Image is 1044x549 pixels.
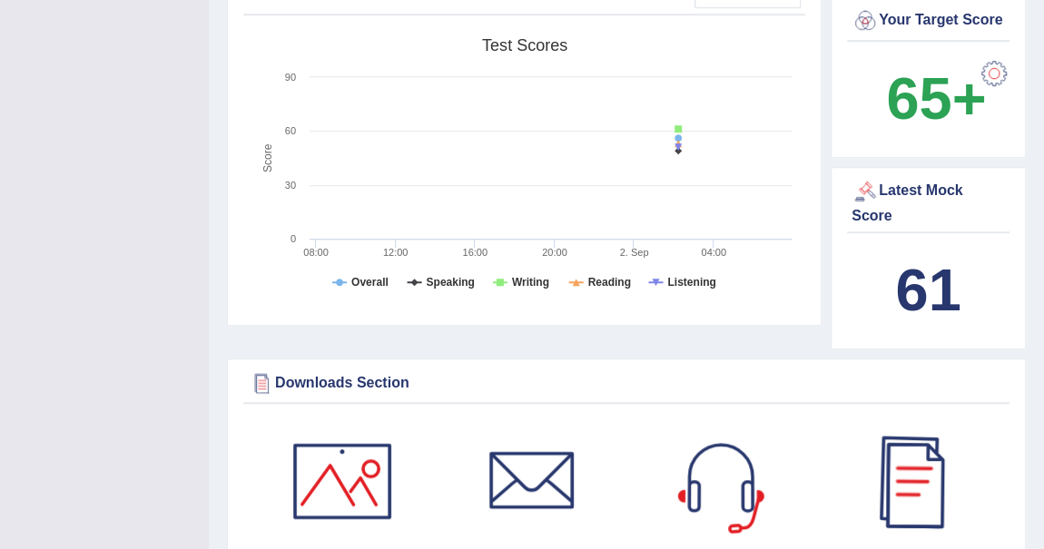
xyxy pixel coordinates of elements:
tspan: Test scores [482,36,567,54]
tspan: 2. Sep [620,247,649,258]
text: 20:00 [542,247,567,258]
text: 12:00 [383,247,409,258]
b: 65+ [886,65,986,132]
tspan: Writing [512,276,549,289]
div: Your Target Score [852,7,1005,34]
div: Latest Mock Score [852,178,1005,227]
text: 08:00 [303,247,329,258]
text: 60 [285,125,296,136]
text: 04:00 [701,247,726,258]
div: Downloads Section [248,369,1005,397]
b: 61 [895,257,960,323]
tspan: Score [261,143,274,172]
tspan: Listening [667,276,715,289]
text: 16:00 [462,247,488,258]
text: 30 [285,180,296,191]
tspan: Reading [588,276,631,289]
tspan: Speaking [426,276,474,289]
text: 90 [285,72,296,83]
tspan: Overall [351,276,389,289]
text: 0 [291,233,296,244]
